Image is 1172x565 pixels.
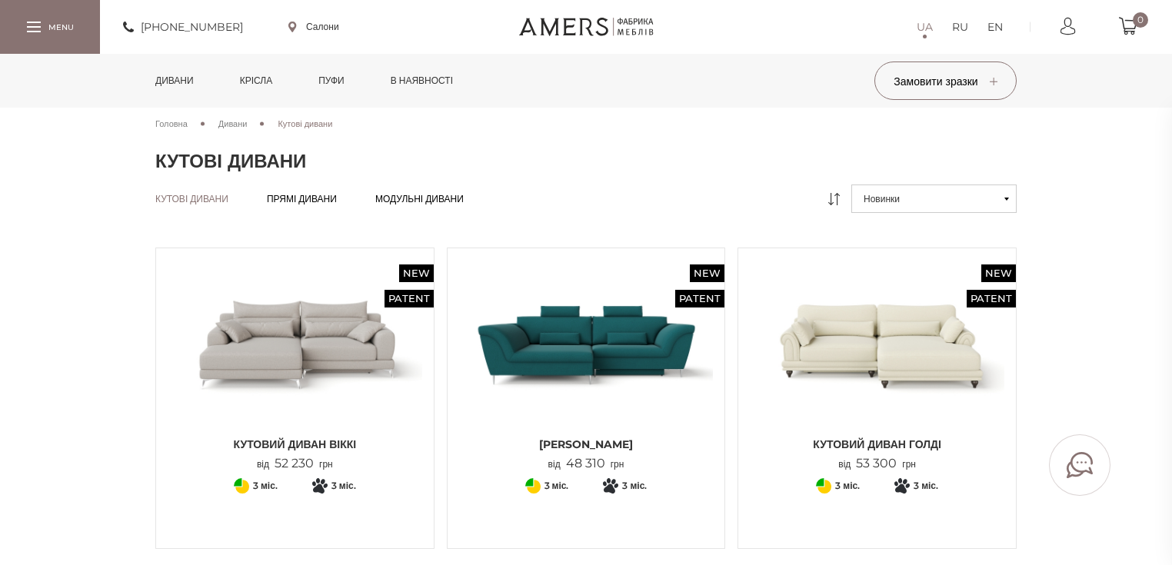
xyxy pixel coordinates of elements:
a: UA [917,18,933,36]
a: RU [952,18,968,36]
span: Patent [675,290,724,307]
span: New [981,264,1016,282]
a: Головна [155,117,188,131]
a: в наявності [379,54,464,108]
a: New Patent Кутовий диван ВІККІ Кутовий диван ВІККІ Кутовий диван ВІККІ від52 230грн [168,260,422,471]
span: 3 міс. [914,477,938,495]
span: New [399,264,434,282]
span: 3 міс. [331,477,356,495]
span: Головна [155,118,188,129]
span: Кутовий диван ГОЛДІ [750,437,1004,452]
a: Салони [288,20,339,34]
a: Прямі дивани [267,193,337,205]
a: Дивани [218,117,248,131]
span: Кутовий диван ВІККІ [168,437,422,452]
span: [PERSON_NAME] [459,437,714,452]
a: Пуфи [307,54,356,108]
button: Новинки [851,184,1017,213]
p: від грн [838,457,916,471]
a: Дивани [144,54,205,108]
span: Замовити зразки [894,75,997,88]
span: Patent [385,290,434,307]
span: 3 міс. [622,477,647,495]
span: 52 230 [269,456,319,470]
a: Модульні дивани [375,193,464,205]
a: New Patent Кутовий Диван Грейсі Кутовий Диван Грейсі [PERSON_NAME] від48 310грн [459,260,714,471]
span: 53 300 [851,456,902,470]
a: Крісла [228,54,284,108]
span: Patent [967,290,1016,307]
span: Дивани [218,118,248,129]
span: New [690,264,724,282]
p: від грн [257,457,333,471]
span: 3 міс. [544,477,569,495]
button: Замовити зразки [874,61,1017,100]
a: EN [987,18,1003,36]
a: [PHONE_NUMBER] [123,18,243,36]
h1: Кутові дивани [155,150,1017,173]
span: 3 міс. [835,477,860,495]
span: 3 міс. [253,477,278,495]
span: 0 [1133,12,1148,28]
a: New Patent Кутовий диван ГОЛДІ Кутовий диван ГОЛДІ Кутовий диван ГОЛДІ від53 300грн [750,260,1004,471]
span: 48 310 [561,456,611,470]
p: від грн [548,457,624,471]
